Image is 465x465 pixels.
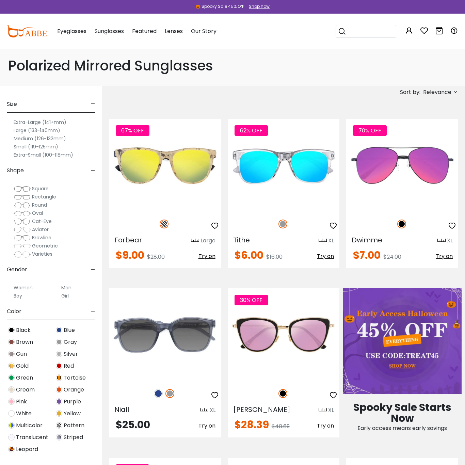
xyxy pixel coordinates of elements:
[272,422,290,430] span: $40.69
[14,151,73,159] label: Extra-Small (100-118mm)
[56,410,62,417] img: Yellow
[154,389,163,398] img: Blue
[16,421,43,430] span: Multicolor
[14,118,66,126] label: Extra-Large (141+mm)
[160,220,169,228] img: Pattern
[56,327,62,333] img: Blue
[64,374,86,382] span: Tortoise
[245,3,270,9] a: Shop now
[357,424,447,432] span: Early access means early savings
[266,253,283,261] span: $16.00
[198,252,215,260] span: Try on
[8,327,15,333] img: Black
[353,400,451,426] span: Spooky Sale Starts Now
[32,193,56,200] span: Rectangle
[7,162,24,179] span: Shape
[447,237,453,245] div: XL
[233,405,290,414] span: [PERSON_NAME]
[165,27,183,35] span: Lenses
[8,410,15,417] img: White
[16,398,27,406] span: Pink
[32,185,49,192] span: Square
[8,339,15,345] img: Brown
[56,374,62,381] img: Tortoise
[32,251,52,257] span: Varieties
[7,303,21,320] span: Color
[198,420,215,432] button: Try on
[343,288,462,394] img: Early Access Halloween
[249,3,270,10] div: Shop now
[165,389,174,398] img: Gray
[436,250,453,262] button: Try on
[56,422,62,429] img: Pattern
[14,226,31,233] img: Aviator.png
[210,406,215,414] div: XL
[16,374,33,382] span: Green
[198,250,215,262] button: Try on
[95,27,124,35] span: Sunglasses
[56,351,62,357] img: Silver
[91,162,95,179] span: -
[64,326,75,334] span: Blue
[8,446,15,452] img: Leopard
[16,386,35,394] span: Cream
[132,27,157,35] span: Featured
[16,338,33,346] span: Brown
[14,251,31,258] img: Varieties.png
[353,248,381,262] span: $7.00
[278,220,287,228] img: Gray
[14,143,58,151] label: Small (119-125mm)
[317,422,334,430] span: Try on
[64,421,84,430] span: Pattern
[423,86,451,98] span: Relevance
[436,252,453,260] span: Try on
[14,284,33,292] label: Women
[56,363,62,369] img: Red
[56,434,62,440] img: Striped
[319,238,327,243] img: size ruler
[64,350,78,358] span: Silver
[8,434,15,440] img: Translucent
[228,119,340,212] img: Gray Tithe - TR ,Universal Bridge Fit
[352,235,382,245] span: Dwimme
[8,351,15,357] img: Gun
[16,445,38,453] span: Leopard
[32,226,49,233] span: Aviator
[56,386,62,393] img: Orange
[235,248,263,262] span: $6.00
[8,58,457,74] h1: Polarized Mirrored Sunglasses
[14,243,31,250] img: Geometric.png
[109,119,221,212] img: Pattern Forbear - TR ,Universal Bridge Fit
[8,386,15,393] img: Cream
[191,238,199,243] img: size ruler
[16,433,48,442] span: Translucent
[56,398,62,405] img: Purple
[8,363,15,369] img: Gold
[32,210,43,217] span: Oval
[14,126,60,134] label: Large (133-140mm)
[383,253,401,261] span: $24.00
[201,237,215,245] div: Large
[14,210,31,217] img: Oval.png
[16,326,31,334] span: Black
[64,362,74,370] span: Red
[328,237,334,245] div: XL
[61,284,71,292] label: Men
[116,248,144,262] span: $9.00
[91,261,95,278] span: -
[64,410,81,418] span: Yellow
[317,420,334,432] button: Try on
[32,234,51,241] span: Browline
[116,125,149,136] span: 67% OFF
[8,422,15,429] img: Multicolor
[14,134,66,143] label: Medium (126-132mm)
[8,398,15,405] img: Pink
[91,96,95,112] span: -
[64,433,83,442] span: Striped
[228,288,340,382] img: Black Sophia - Combination,Metal,TR ,Adjust Nose Pads
[235,125,268,136] span: 62% OFF
[64,386,84,394] span: Orange
[317,252,334,260] span: Try on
